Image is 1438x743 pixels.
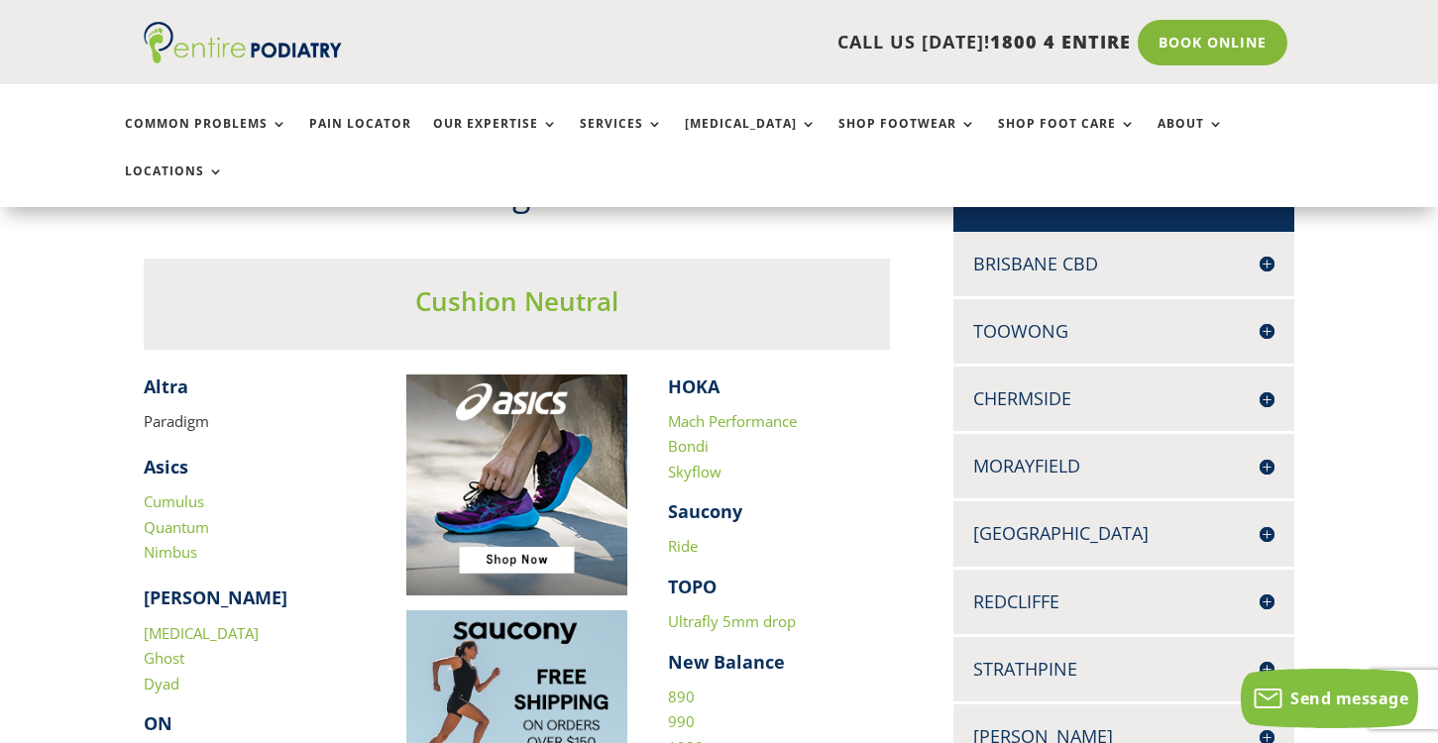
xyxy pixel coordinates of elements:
[973,589,1274,614] h4: Redcliffe
[973,319,1274,344] h4: Toowong
[144,22,342,63] img: logo (1)
[144,374,188,398] strong: Altra
[144,409,365,435] p: Paradigm
[1158,117,1224,159] a: About
[1138,20,1287,65] a: Book Online
[668,687,695,706] a: 890
[144,48,342,67] a: Entire Podiatry
[668,499,742,523] strong: Saucony
[998,117,1136,159] a: Shop Foot Care
[1241,669,1418,728] button: Send message
[144,623,259,643] a: [MEDICAL_DATA]
[406,374,627,595] img: Image to click to buy ASIC shoes online
[668,575,717,598] strong: TOPO
[973,454,1274,478] h4: Morayfield
[973,386,1274,411] h4: Chermside
[144,517,209,537] a: Quantum
[144,374,365,409] h4: ​
[408,30,1131,55] p: CALL US [DATE]!
[973,657,1274,682] h4: Strathpine
[144,648,184,668] a: Ghost
[668,462,721,481] a: Skyflow
[125,117,287,159] a: Common Problems
[668,374,719,398] strong: HOKA
[309,117,411,159] a: Pain Locator
[668,611,796,631] a: Ultrafly 5mm drop
[144,542,197,562] a: Nimbus
[125,164,224,207] a: Locations
[668,411,797,431] a: Mach Performance
[144,585,287,609] strong: [PERSON_NAME]
[433,117,558,159] a: Our Expertise
[668,436,709,456] a: Bondi
[668,536,698,556] a: Ride
[1290,688,1408,709] span: Send message
[144,711,172,735] strong: ON
[668,711,695,731] a: 990
[973,521,1274,546] h4: [GEOGRAPHIC_DATA]
[144,455,188,478] strong: Asics
[580,117,663,159] a: Services
[144,283,890,329] h3: Cushion Neutral
[685,117,817,159] a: [MEDICAL_DATA]
[973,252,1274,276] h4: Brisbane CBD
[838,117,976,159] a: Shop Footwear
[668,650,785,674] strong: New Balance
[990,30,1131,53] span: 1800 4 ENTIRE
[144,674,179,693] a: Dyad
[144,491,204,511] a: Cumulus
